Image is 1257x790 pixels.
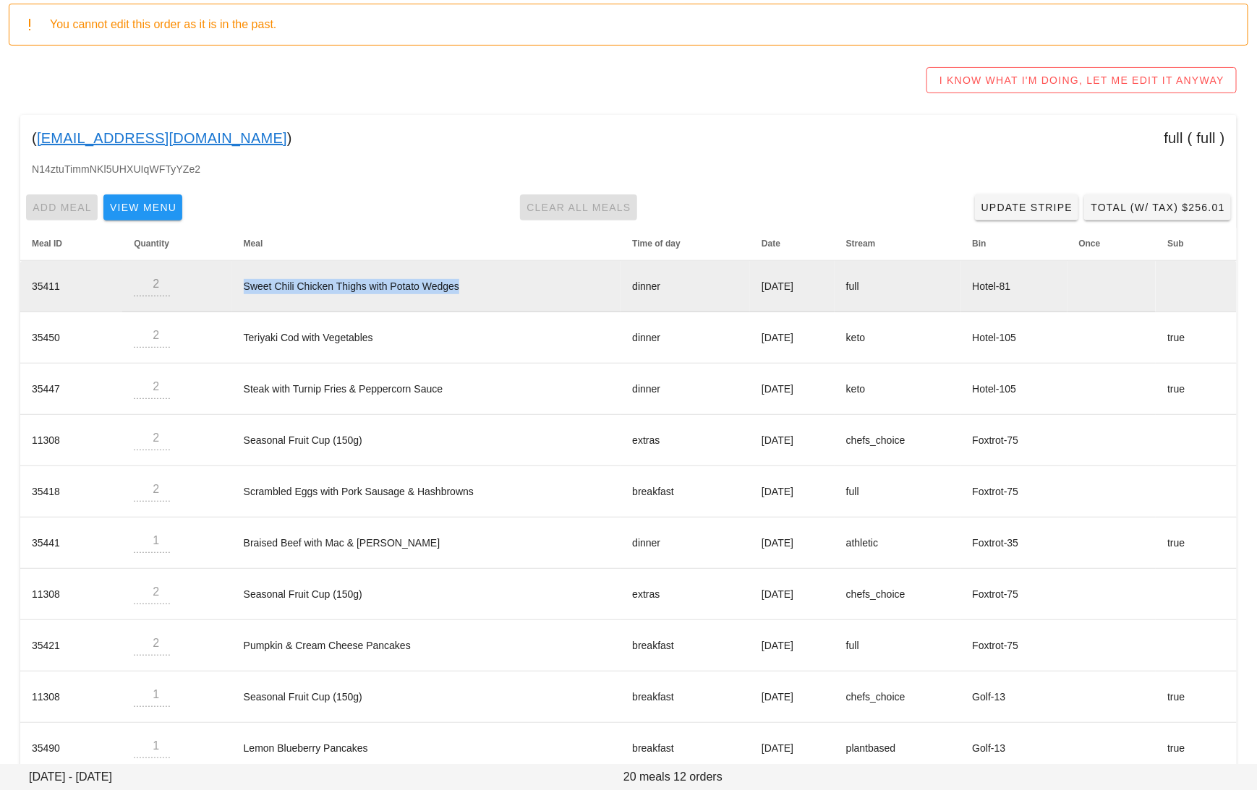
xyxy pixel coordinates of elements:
[20,620,122,671] td: 35421
[961,569,1068,620] td: Foxtrot-75
[621,466,750,518] td: breakfast
[20,466,122,518] td: 35418
[20,226,122,261] th: Meal ID: Not sorted. Activate to sort ascending.
[232,226,621,261] th: Meal: Not sorted. Activate to sort ascending.
[20,415,122,466] td: 11308
[750,671,835,723] td: [DATE]
[232,620,621,671] td: Pumpkin & Cream Cheese Pancakes
[20,161,1237,189] div: N14ztuTimmNKl5UHXUIqWFTyYZe2
[750,415,835,466] td: [DATE]
[1156,312,1237,364] td: true
[926,67,1237,93] button: I KNOW WHAT I'M DOING, LET ME EDIT IT ANYWAY
[1156,518,1237,569] td: true
[20,518,122,569] td: 35441
[621,671,750,723] td: breakfast
[835,569,961,620] td: chefs_choice
[232,415,621,466] td: Seasonal Fruit Cup (150g)
[750,466,835,518] td: [DATE]
[232,261,621,312] td: Sweet Chili Chicken Thighs with Potato Wedges
[232,569,621,620] td: Seasonal Fruit Cup (150g)
[961,466,1068,518] td: Foxtrot-75
[939,74,1224,86] span: I KNOW WHAT I'M DOING, LET ME EDIT IT ANYWAY
[750,723,835,774] td: [DATE]
[1156,671,1237,723] td: true
[232,466,621,518] td: Scrambled Eggs with Pork Sausage & Hashbrowns
[975,194,1079,220] a: Update Stripe
[835,226,961,261] th: Stream: Not sorted. Activate to sort ascending.
[835,671,961,723] td: chefs_choice
[973,239,987,249] span: Bin
[1090,202,1225,213] span: Total (w/ Tax) $256.01
[122,226,231,261] th: Quantity: Not sorted. Activate to sort ascending.
[835,261,961,312] td: full
[835,620,961,671] td: full
[1156,364,1237,415] td: true
[961,723,1068,774] td: Golf-13
[32,239,62,249] span: Meal ID
[835,364,961,415] td: keto
[232,671,621,723] td: Seasonal Fruit Cup (150g)
[750,312,835,364] td: [DATE]
[961,226,1068,261] th: Bin: Not sorted. Activate to sort ascending.
[835,312,961,364] td: keto
[762,239,780,249] span: Date
[37,126,287,150] a: [EMAIL_ADDRESS][DOMAIN_NAME]
[50,18,276,30] span: You cannot edit this order as it is in the past.
[232,312,621,364] td: Teriyaki Cod with Vegetables
[835,518,961,569] td: athletic
[750,620,835,671] td: [DATE]
[232,364,621,415] td: Steak with Turnip Fries & Peppercorn Sauce
[750,261,835,312] td: [DATE]
[621,261,750,312] td: dinner
[981,202,1073,213] span: Update Stripe
[20,569,122,620] td: 11308
[1068,226,1156,261] th: Once: Not sorted. Activate to sort ascending.
[621,518,750,569] td: dinner
[750,518,835,569] td: [DATE]
[621,226,750,261] th: Time of day: Not sorted. Activate to sort ascending.
[1167,239,1184,249] span: Sub
[621,415,750,466] td: extras
[961,518,1068,569] td: Foxtrot-35
[621,569,750,620] td: extras
[244,239,263,249] span: Meal
[632,239,680,249] span: Time of day
[835,723,961,774] td: plantbased
[961,415,1068,466] td: Foxtrot-75
[621,723,750,774] td: breakfast
[103,194,182,220] button: View Menu
[961,671,1068,723] td: Golf-13
[1156,723,1237,774] td: true
[1079,239,1101,249] span: Once
[1156,226,1237,261] th: Sub: Not sorted. Activate to sort ascending.
[1084,194,1231,220] button: Total (w/ Tax) $256.01
[232,518,621,569] td: Braised Beef with Mac & [PERSON_NAME]
[961,312,1068,364] td: Hotel-105
[134,239,169,249] span: Quantity
[109,202,176,213] span: View Menu
[961,620,1068,671] td: Foxtrot-75
[20,671,122,723] td: 11308
[621,620,750,671] td: breakfast
[961,261,1068,312] td: Hotel-81
[20,261,122,312] td: 35411
[20,364,122,415] td: 35447
[621,312,750,364] td: dinner
[750,569,835,620] td: [DATE]
[232,723,621,774] td: Lemon Blueberry Pancakes
[846,239,876,249] span: Stream
[20,723,122,774] td: 35490
[835,415,961,466] td: chefs_choice
[750,364,835,415] td: [DATE]
[961,364,1068,415] td: Hotel-105
[20,312,122,364] td: 35450
[835,466,961,518] td: full
[750,226,835,261] th: Date: Not sorted. Activate to sort ascending.
[621,364,750,415] td: dinner
[20,115,1237,161] div: ( ) full ( full )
